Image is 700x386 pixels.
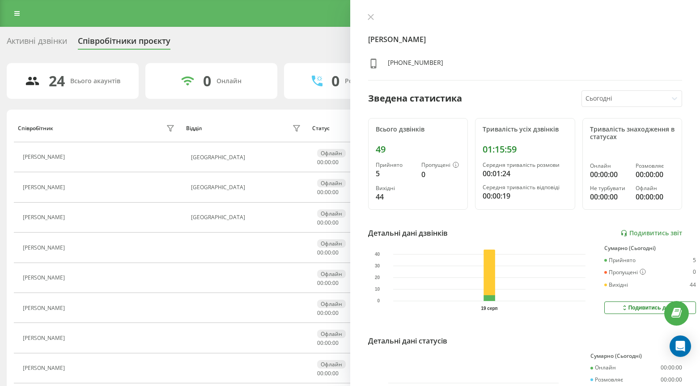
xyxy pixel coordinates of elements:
[317,158,323,166] span: 00
[317,249,323,256] span: 00
[317,149,346,157] div: Офлайн
[693,257,696,263] div: 5
[368,228,448,238] div: Детальні дані дзвінків
[78,36,170,50] div: Співробітники проєкту
[332,249,339,256] span: 00
[368,335,447,346] div: Детальні дані статусів
[216,77,242,85] div: Онлайн
[332,369,339,377] span: 00
[317,159,339,165] div: : :
[317,340,339,346] div: : :
[23,275,67,281] div: [PERSON_NAME]
[317,300,346,308] div: Офлайн
[332,309,339,317] span: 00
[317,220,339,226] div: : :
[317,370,339,377] div: : :
[376,185,415,191] div: Вихідні
[604,269,646,276] div: Пропущені
[421,169,460,180] div: 0
[325,369,331,377] span: 00
[590,191,629,202] div: 00:00:00
[483,126,568,133] div: Тривалість усіх дзвінків
[23,245,67,251] div: [PERSON_NAME]
[604,257,636,263] div: Прийнято
[693,269,696,276] div: 0
[317,188,323,196] span: 00
[23,214,67,221] div: [PERSON_NAME]
[23,154,67,160] div: [PERSON_NAME]
[621,304,679,311] div: Подивитись деталі
[483,191,568,201] div: 00:00:19
[376,191,415,202] div: 44
[317,270,346,278] div: Офлайн
[332,279,339,287] span: 00
[325,279,331,287] span: 00
[317,189,339,195] div: : :
[376,168,415,179] div: 5
[483,184,568,191] div: Середня тривалість відповіді
[317,219,323,226] span: 00
[604,301,696,314] button: Подивитись деталі
[376,126,461,133] div: Всього дзвінків
[375,263,380,268] text: 30
[317,279,323,287] span: 00
[317,330,346,338] div: Офлайн
[325,158,331,166] span: 00
[325,188,331,196] span: 00
[368,34,683,45] h4: [PERSON_NAME]
[23,184,67,191] div: [PERSON_NAME]
[388,58,443,71] div: [PHONE_NUMBER]
[636,191,675,202] div: 00:00:00
[325,249,331,256] span: 00
[317,179,346,187] div: Офлайн
[590,353,682,359] div: Сумарно (Сьогодні)
[317,280,339,286] div: : :
[375,275,380,280] text: 20
[590,377,623,383] div: Розмовляє
[661,377,682,383] div: 00:00:00
[332,158,339,166] span: 00
[191,184,303,191] div: [GEOGRAPHIC_DATA]
[203,72,211,89] div: 0
[49,72,65,89] div: 24
[23,305,67,311] div: [PERSON_NAME]
[332,219,339,226] span: 00
[186,125,202,131] div: Відділ
[325,339,331,347] span: 00
[590,185,629,191] div: Не турбувати
[317,250,339,256] div: : :
[317,369,323,377] span: 00
[332,188,339,196] span: 00
[661,365,682,371] div: 00:00:00
[483,162,568,168] div: Середня тривалість розмови
[317,209,346,218] div: Офлайн
[18,125,53,131] div: Співробітник
[590,365,616,371] div: Онлайн
[483,168,568,179] div: 00:01:24
[317,339,323,347] span: 00
[376,144,461,155] div: 49
[590,169,629,180] div: 00:00:00
[70,77,120,85] div: Всього акаунтів
[636,185,675,191] div: Офлайн
[368,92,462,105] div: Зведена статистика
[670,335,691,357] div: Open Intercom Messenger
[483,144,568,155] div: 01:15:59
[636,169,675,180] div: 00:00:00
[345,77,388,85] div: Розмовляють
[690,282,696,288] div: 44
[590,126,675,141] div: Тривалість знаходження в статусах
[331,72,339,89] div: 0
[421,162,460,169] div: Пропущені
[317,239,346,248] div: Офлайн
[312,125,330,131] div: Статус
[325,309,331,317] span: 00
[332,339,339,347] span: 00
[375,252,380,257] text: 40
[317,360,346,369] div: Офлайн
[604,282,628,288] div: Вихідні
[376,162,415,168] div: Прийнято
[604,245,696,251] div: Сумарно (Сьогодні)
[481,306,497,311] text: 19 серп
[317,309,323,317] span: 00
